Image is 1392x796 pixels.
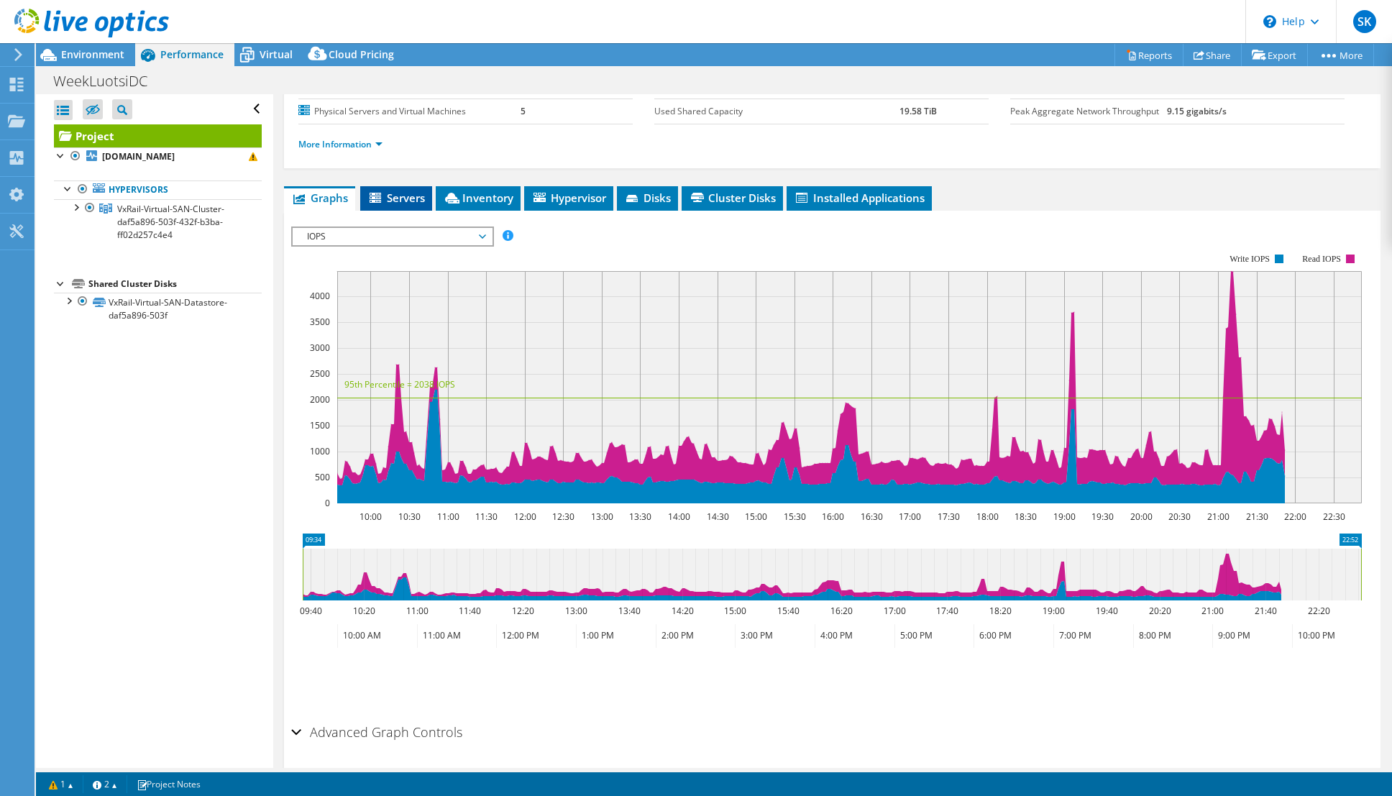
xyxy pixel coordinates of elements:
[310,367,330,380] text: 2500
[1284,511,1306,523] text: 22:00
[618,605,641,617] text: 13:40
[298,138,383,150] a: More Information
[521,105,526,117] b: 5
[1053,511,1076,523] text: 19:00
[1168,511,1191,523] text: 20:30
[54,199,262,244] a: VxRail-Virtual-SAN-Cluster-daf5a896-503f-432f-b3ba-ff02d257c4e4
[353,605,375,617] text: 10:20
[1302,254,1341,264] text: Read IOPS
[443,191,513,205] span: Inventory
[1149,605,1171,617] text: 20:20
[512,605,534,617] text: 12:20
[1167,105,1227,117] b: 9.15 gigabits/s
[1015,511,1037,523] text: 18:30
[861,511,883,523] text: 16:30
[475,511,498,523] text: 11:30
[310,445,330,457] text: 1000
[777,605,800,617] text: 15:40
[1255,605,1277,617] text: 21:40
[437,511,459,523] text: 11:00
[54,147,262,166] a: [DOMAIN_NAME]
[689,191,776,205] span: Cluster Disks
[624,191,671,205] span: Disks
[160,47,224,61] span: Performance
[1130,511,1153,523] text: 20:00
[39,775,83,793] a: 1
[1307,44,1374,66] a: More
[298,104,521,119] label: Physical Servers and Virtual Machines
[325,497,330,509] text: 0
[83,775,127,793] a: 2
[1091,511,1114,523] text: 19:30
[784,511,806,523] text: 15:30
[830,605,853,617] text: 16:20
[1246,511,1268,523] text: 21:30
[1353,10,1376,33] span: SK
[936,605,958,617] text: 17:40
[1241,44,1308,66] a: Export
[822,511,844,523] text: 16:00
[899,511,921,523] text: 17:00
[127,775,211,793] a: Project Notes
[102,150,175,163] b: [DOMAIN_NAME]
[310,316,330,328] text: 3500
[591,511,613,523] text: 13:00
[724,605,746,617] text: 15:00
[117,203,224,241] span: VxRail-Virtual-SAN-Cluster-daf5a896-503f-432f-b3ba-ff02d257c4e4
[310,290,330,302] text: 4000
[54,293,262,324] a: VxRail-Virtual-SAN-Datastore-daf5a896-503f
[291,191,348,205] span: Graphs
[291,718,462,746] h2: Advanced Graph Controls
[300,228,485,245] span: IOPS
[367,191,425,205] span: Servers
[360,511,382,523] text: 10:00
[1308,605,1330,617] text: 22:20
[310,419,330,431] text: 1500
[514,511,536,523] text: 12:00
[344,378,455,390] text: 95th Percentile = 2038 IOPS
[531,191,606,205] span: Hypervisor
[884,605,906,617] text: 17:00
[745,511,767,523] text: 15:00
[1263,15,1276,28] svg: \n
[1323,511,1345,523] text: 22:30
[976,511,999,523] text: 18:00
[707,511,729,523] text: 14:30
[47,73,170,89] h1: WeekLuotsiDC
[672,605,694,617] text: 14:20
[61,47,124,61] span: Environment
[310,342,330,354] text: 3000
[459,605,481,617] text: 11:40
[899,105,937,117] b: 19.58 TiB
[54,180,262,199] a: Hypervisors
[1010,104,1167,119] label: Peak Aggregate Network Throughput
[1207,511,1230,523] text: 21:00
[300,605,322,617] text: 09:40
[329,47,394,61] span: Cloud Pricing
[794,191,925,205] span: Installed Applications
[654,104,899,119] label: Used Shared Capacity
[310,393,330,406] text: 2000
[315,471,330,483] text: 500
[938,511,960,523] text: 17:30
[398,511,421,523] text: 10:30
[552,511,574,523] text: 12:30
[406,605,429,617] text: 11:00
[88,275,262,293] div: Shared Cluster Disks
[1096,605,1118,617] text: 19:40
[1201,605,1224,617] text: 21:00
[989,605,1012,617] text: 18:20
[1043,605,1065,617] text: 19:00
[54,124,262,147] a: Project
[1230,254,1270,264] text: Write IOPS
[629,511,651,523] text: 13:30
[260,47,293,61] span: Virtual
[1183,44,1242,66] a: Share
[565,605,587,617] text: 13:00
[668,511,690,523] text: 14:00
[1114,44,1183,66] a: Reports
